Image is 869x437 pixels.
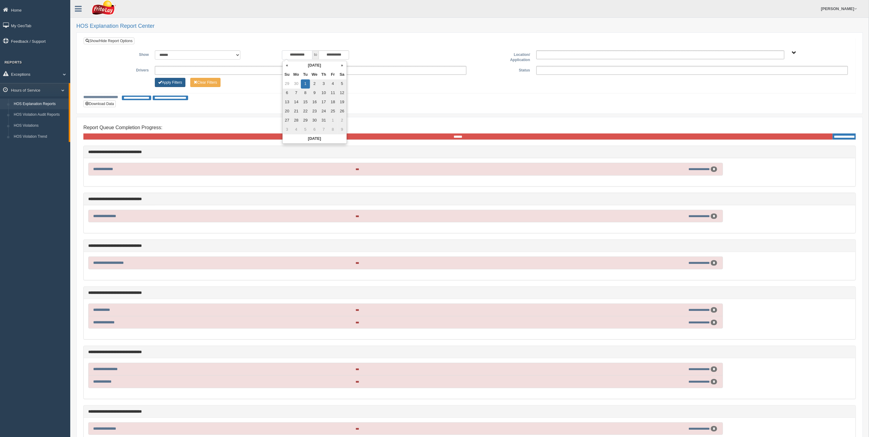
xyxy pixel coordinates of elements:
[283,125,292,134] td: 3
[155,78,185,87] button: Change Filter Options
[328,125,338,134] td: 8
[283,134,347,144] th: [DATE]
[292,125,301,134] td: 4
[190,78,221,87] button: Change Filter Options
[292,98,301,107] td: 14
[338,116,347,125] td: 2
[469,66,533,73] label: Status
[292,79,301,89] td: 30
[310,70,319,79] th: We
[283,89,292,98] td: 6
[84,38,134,44] a: Show/Hide Report Options
[319,107,328,116] td: 24
[319,116,328,125] td: 31
[292,61,338,70] th: [DATE]
[310,98,319,107] td: 16
[292,116,301,125] td: 28
[310,79,319,89] td: 2
[283,79,292,89] td: 29
[88,66,152,73] label: Drivers
[328,98,338,107] td: 18
[301,70,310,79] th: Tu
[338,125,347,134] td: 9
[292,107,301,116] td: 21
[283,70,292,79] th: Su
[310,107,319,116] td: 23
[76,23,863,29] h2: HOS Explanation Report Center
[88,50,152,58] label: Show
[11,109,69,120] a: HOS Violation Audit Reports
[338,98,347,107] td: 19
[338,70,347,79] th: Sa
[328,70,338,79] th: Fr
[11,99,69,110] a: HOS Explanation Reports
[338,89,347,98] td: 12
[301,79,310,89] td: 1
[319,70,328,79] th: Th
[319,125,328,134] td: 7
[328,107,338,116] td: 25
[83,100,116,107] button: Download Data
[283,61,292,70] th: «
[11,131,69,142] a: HOS Violation Trend
[283,98,292,107] td: 13
[283,116,292,125] td: 27
[338,79,347,89] td: 5
[292,70,301,79] th: Mo
[310,125,319,134] td: 6
[328,89,338,98] td: 11
[301,89,310,98] td: 8
[83,125,856,130] h4: Report Queue Completion Progress:
[301,125,310,134] td: 5
[283,107,292,116] td: 20
[301,107,310,116] td: 22
[319,98,328,107] td: 17
[301,98,310,107] td: 15
[292,89,301,98] td: 7
[338,107,347,116] td: 26
[319,79,328,89] td: 3
[328,79,338,89] td: 4
[469,50,533,63] label: Location/ Application
[312,50,319,60] span: to
[338,61,347,70] th: »
[328,116,338,125] td: 1
[301,116,310,125] td: 29
[11,120,69,131] a: HOS Violations
[319,89,328,98] td: 10
[310,116,319,125] td: 30
[310,89,319,98] td: 9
